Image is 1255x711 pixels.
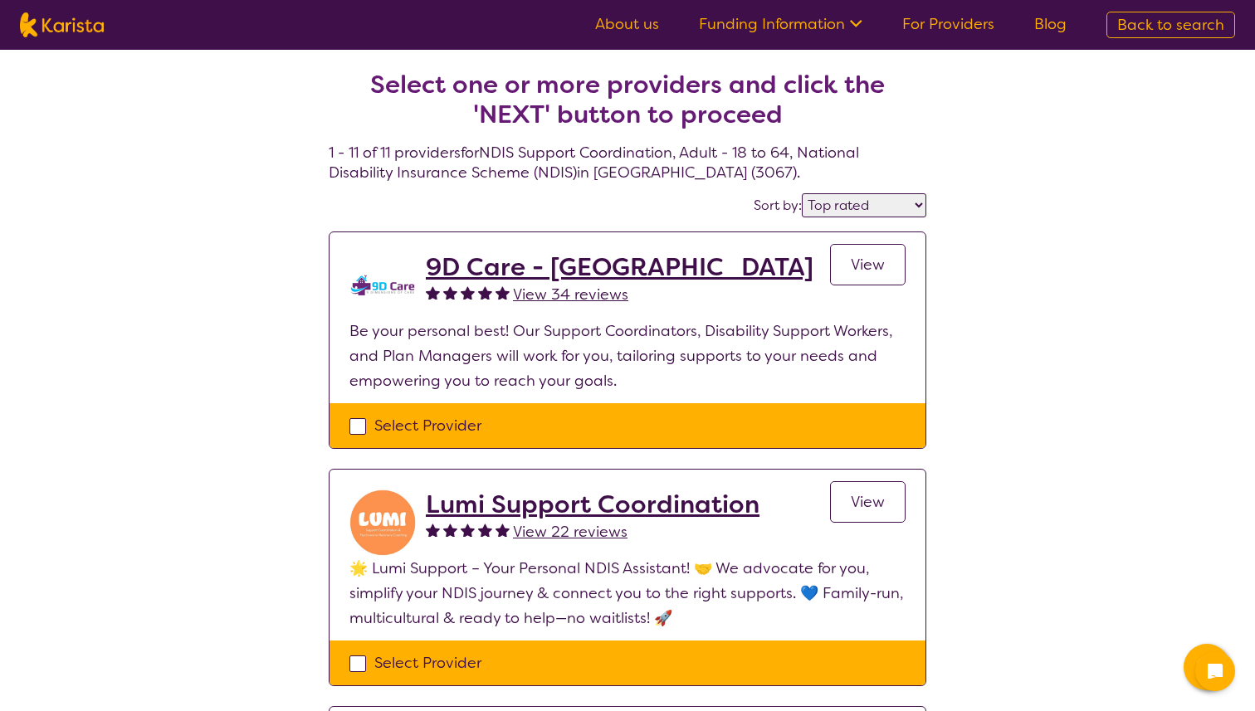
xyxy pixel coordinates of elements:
img: fullstar [443,523,457,537]
a: For Providers [902,14,994,34]
span: Back to search [1117,15,1224,35]
a: View 34 reviews [513,282,628,307]
label: Sort by: [754,197,802,214]
h2: Select one or more providers and click the 'NEXT' button to proceed [349,70,906,129]
img: fullstar [478,285,492,299]
img: fullstar [443,285,457,299]
img: fullstar [496,523,510,537]
img: rybwu2dtdo40a3tyd2no.jpg [349,489,416,556]
a: View 22 reviews [513,519,627,544]
a: About us [595,14,659,34]
a: Lumi Support Coordination [426,489,759,519]
img: fullstar [478,523,492,537]
a: Blog [1034,14,1067,34]
p: 🌟 Lumi Support – Your Personal NDIS Assistant! 🤝 We advocate for you, simplify your NDIS journey ... [349,556,906,631]
span: View 22 reviews [513,522,627,542]
img: fullstar [461,523,475,537]
a: 9D Care - [GEOGRAPHIC_DATA] [426,252,813,282]
span: View [851,492,885,512]
img: fullstar [426,285,440,299]
span: View [851,255,885,275]
img: fullstar [426,523,440,537]
a: Funding Information [699,14,862,34]
p: Be your personal best! Our Support Coordinators, Disability Support Workers, and Plan Managers wi... [349,319,906,393]
img: fullstar [461,285,475,299]
img: Karista logo [20,12,104,37]
button: Channel Menu [1184,644,1230,690]
span: View 34 reviews [513,285,628,304]
a: View [830,244,906,285]
img: fullstar [496,285,510,299]
h4: 1 - 11 of 11 providers for NDIS Support Coordination , Adult - 18 to 64 , National Disability Ins... [329,30,926,183]
a: View [830,481,906,523]
img: zklkmrpc7cqrnhnbeqm0.png [349,252,416,319]
a: Back to search [1106,12,1235,38]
